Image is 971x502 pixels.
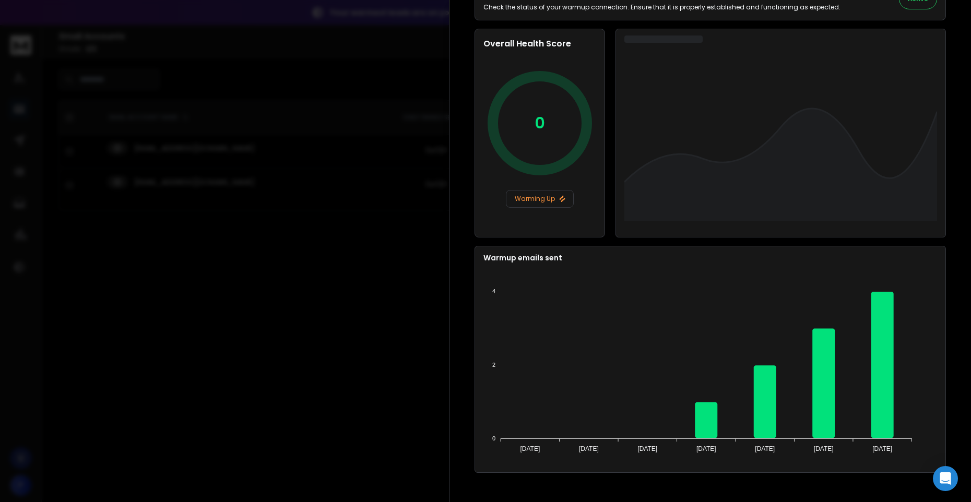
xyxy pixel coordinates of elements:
tspan: [DATE] [814,445,834,452]
tspan: [DATE] [755,445,775,452]
p: Check the status of your warmup connection. Ensure that it is properly established and functionin... [483,3,840,11]
p: Warming Up [511,195,569,203]
p: 0 [535,114,545,133]
tspan: 2 [492,362,495,368]
tspan: [DATE] [637,445,657,452]
tspan: [DATE] [520,445,540,452]
tspan: [DATE] [872,445,892,452]
p: Warmup emails sent [483,253,937,263]
tspan: [DATE] [579,445,599,452]
div: Open Intercom Messenger [933,466,958,491]
tspan: [DATE] [696,445,716,452]
tspan: 4 [492,288,495,294]
tspan: 0 [492,435,495,441]
h2: Overall Health Score [483,38,596,50]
